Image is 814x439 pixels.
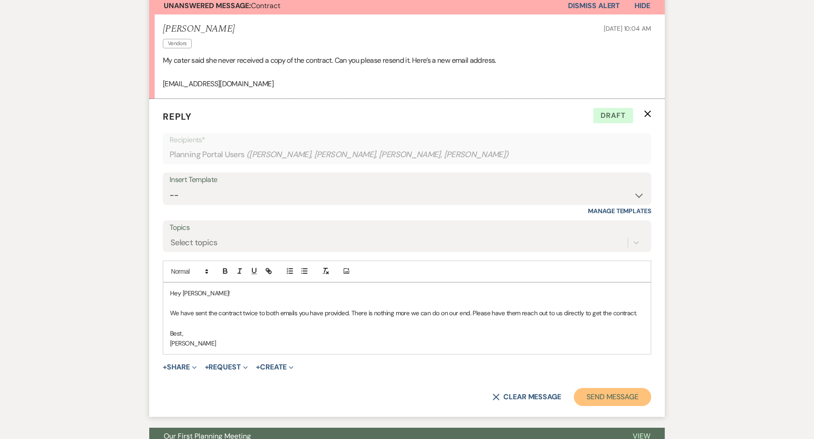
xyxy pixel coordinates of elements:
button: Request [205,364,248,371]
button: Clear message [492,393,561,401]
span: [DATE] 10:04 AM [604,24,651,33]
p: My cater said she never received a copy of the contract. Can you please resend it. Here’s a new e... [163,55,651,66]
p: Hey [PERSON_NAME]! [170,288,644,298]
span: Hide [634,1,650,10]
span: Contract [164,1,280,10]
p: Recipients* [170,134,644,146]
button: Create [256,364,293,371]
div: Select topics [170,237,218,249]
span: Reply [163,111,192,122]
label: Topics [170,221,644,234]
p: Best, [170,328,644,338]
p: [EMAIL_ADDRESS][DOMAIN_NAME] [163,78,651,90]
button: Share [163,364,197,371]
span: ( [PERSON_NAME], [PERSON_NAME], [PERSON_NAME], [PERSON_NAME] ) [246,149,509,161]
span: + [256,364,260,371]
h5: [PERSON_NAME] [163,23,235,35]
span: + [205,364,209,371]
strong: Unanswered Message: [164,1,251,10]
span: Draft [593,108,633,123]
p: [PERSON_NAME] [170,338,644,348]
div: Insert Template [170,173,644,187]
a: Manage Templates [588,207,651,215]
div: Planning Portal Users [170,146,644,163]
span: Vendors [163,39,192,48]
p: We have sent the contract twice to both emails you have provided. There is nothing more we can do... [170,308,644,318]
button: Send Message [574,388,651,406]
span: + [163,364,167,371]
